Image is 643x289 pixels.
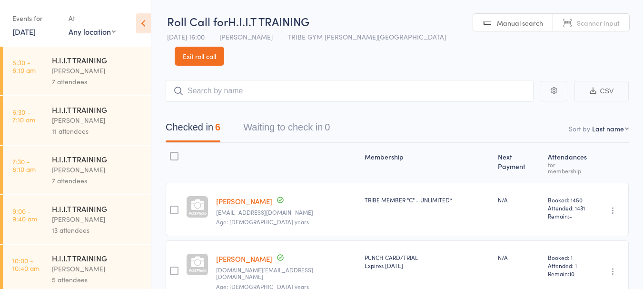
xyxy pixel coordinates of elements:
[365,261,490,269] div: Expires [DATE]
[569,269,574,278] span: 10
[52,76,143,87] div: 7 attendees
[548,212,590,220] span: Remain:
[548,269,590,278] span: Remain:
[494,147,544,179] div: Next Payment
[498,196,541,204] div: N/A
[361,147,494,179] div: Membership
[216,267,357,280] small: ibudimir.family@gmail.com
[569,124,590,133] label: Sort by
[592,124,624,133] div: Last name
[287,32,446,41] span: TRIBE GYM [PERSON_NAME][GEOGRAPHIC_DATA]
[69,26,116,37] div: Any location
[52,154,143,164] div: H.I.I.T TRAINING
[548,161,590,174] div: for membership
[52,214,143,225] div: [PERSON_NAME]
[216,196,272,206] a: [PERSON_NAME]
[243,117,330,142] button: Waiting to check in0
[548,196,590,204] span: Booked: 1450
[52,203,143,214] div: H.I.I.T TRAINING
[3,146,151,194] a: 7:30 -8:10 amH.I.I.T TRAINING[PERSON_NAME]7 attendees
[365,196,490,204] div: TRIBE MEMBER "C" - UNLIMITED*
[365,253,490,269] div: PUNCH CARD/TRIAL
[52,253,143,263] div: H.I.I.T TRAINING
[175,47,224,66] a: Exit roll call
[12,257,40,272] time: 10:00 - 10:40 am
[497,18,543,28] span: Manual search
[498,253,541,261] div: N/A
[167,13,228,29] span: Roll Call for
[569,212,572,220] span: -
[548,261,590,269] span: Attended: 1
[12,207,37,222] time: 9:00 - 9:40 am
[52,65,143,76] div: [PERSON_NAME]
[548,204,590,212] span: Attended: 1431
[12,108,35,123] time: 6:30 - 7:10 am
[12,26,36,37] a: [DATE]
[3,195,151,244] a: 9:00 -9:40 amH.I.I.T TRAINING[PERSON_NAME]13 attendees
[52,164,143,175] div: [PERSON_NAME]
[167,32,205,41] span: [DATE] 16:00
[325,122,330,132] div: 0
[12,158,36,173] time: 7:30 - 8:10 am
[52,274,143,285] div: 5 attendees
[69,10,116,26] div: At
[216,218,309,226] span: Age: [DEMOGRAPHIC_DATA] years
[166,80,534,102] input: Search by name
[52,263,143,274] div: [PERSON_NAME]
[52,225,143,236] div: 13 attendees
[216,209,357,216] small: dagostini71@gmail.com
[12,59,36,74] time: 5:30 - 6:10 am
[52,104,143,115] div: H.I.I.T TRAINING
[228,13,309,29] span: H.I.I.T TRAINING
[219,32,273,41] span: [PERSON_NAME]
[52,126,143,137] div: 11 attendees
[3,96,151,145] a: 6:30 -7:10 amH.I.I.T TRAINING[PERSON_NAME]11 attendees
[52,55,143,65] div: H.I.I.T TRAINING
[544,147,594,179] div: Atten­dances
[12,10,59,26] div: Events for
[574,81,629,101] button: CSV
[215,122,220,132] div: 6
[548,253,590,261] span: Booked: 1
[52,115,143,126] div: [PERSON_NAME]
[52,175,143,186] div: 7 attendees
[577,18,620,28] span: Scanner input
[216,254,272,264] a: [PERSON_NAME]
[166,117,220,142] button: Checked in6
[3,47,151,95] a: 5:30 -6:10 amH.I.I.T TRAINING[PERSON_NAME]7 attendees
